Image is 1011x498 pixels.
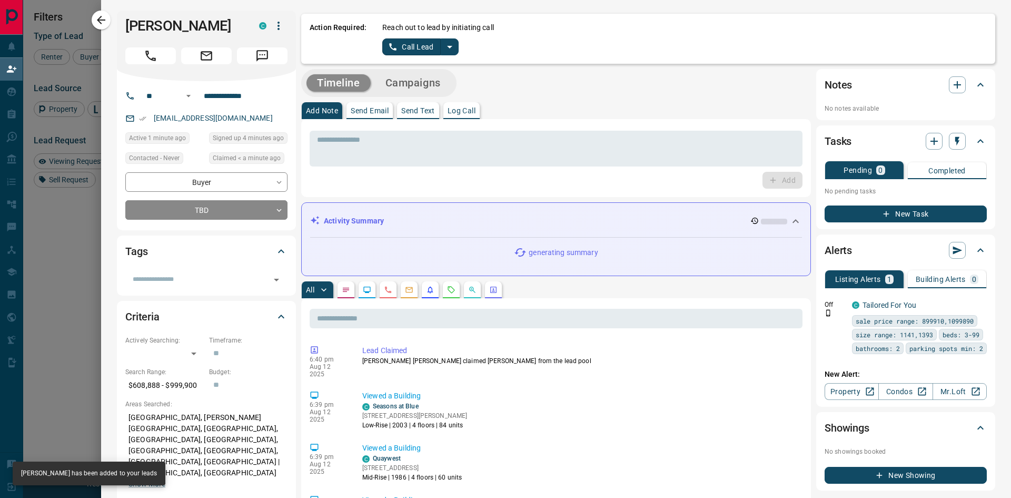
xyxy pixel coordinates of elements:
svg: Opportunities [468,286,477,294]
div: condos.ca [362,455,370,463]
div: Tasks [825,129,987,154]
div: condos.ca [259,22,266,30]
svg: Requests [447,286,455,294]
a: Quaywest [373,455,401,462]
p: Lead Claimed [362,345,798,356]
div: Tue Aug 12 2025 [209,152,288,167]
div: condos.ca [362,403,370,411]
span: Email [181,47,232,64]
p: generating summary [529,247,598,258]
button: New Task [825,206,987,222]
p: Action Required: [310,22,366,55]
div: Buyer [125,172,288,192]
button: Call Lead [382,38,441,55]
svg: Push Notification Only [825,309,832,317]
a: [EMAIL_ADDRESS][DOMAIN_NAME] [154,114,273,122]
span: Message [237,47,288,64]
p: Aug 12 2025 [310,363,346,378]
div: Criteria [125,304,288,329]
p: Actively Searching: [125,336,204,345]
a: Condos [878,383,933,400]
svg: Lead Browsing Activity [363,286,371,294]
p: Low-Rise | 2003 | 4 floors | 84 units [362,421,467,430]
p: Off [825,300,846,309]
span: Claimed < a minute ago [213,153,281,163]
p: Mid-Rise | 1986 | 4 floors | 60 units [362,473,462,482]
p: No notes available [825,104,987,113]
p: 6:40 pm [310,356,346,363]
span: Signed up 4 minutes ago [213,133,284,143]
h2: Showings [825,419,869,436]
button: Open [269,272,284,287]
p: No showings booked [825,447,987,456]
p: 6:39 pm [310,401,346,408]
p: Building Alerts [916,276,966,283]
div: Notes [825,72,987,97]
p: 0 [878,167,883,174]
div: [PERSON_NAME] has been added to your leads [21,465,157,482]
p: All [306,286,314,294]
h2: Alerts [825,242,852,259]
button: Open [182,90,195,102]
p: Budget: [209,367,288,377]
p: Viewed a Building [362,443,798,454]
p: $608,888 - $999,900 [125,377,204,394]
h2: Tasks [825,133,851,150]
p: 1 [887,276,891,283]
p: Log Call [448,107,475,114]
svg: Calls [384,286,392,294]
p: Viewed a Building [362,390,798,402]
p: Send Email [351,107,389,114]
h2: Notes [825,76,852,93]
span: Contacted - Never [129,153,180,163]
button: Timeline [306,74,371,92]
div: Tue Aug 12 2025 [125,132,204,147]
span: sale price range: 899910,1099890 [856,316,974,326]
svg: Emails [405,286,413,294]
button: Campaigns [375,74,451,92]
p: No pending tasks [825,183,987,199]
div: Tue Aug 12 2025 [209,132,288,147]
div: Alerts [825,238,987,263]
p: Reach out to lead by initiating call [382,22,494,33]
div: Activity Summary [310,211,802,231]
p: [GEOGRAPHIC_DATA], [PERSON_NAME][GEOGRAPHIC_DATA], [GEOGRAPHIC_DATA], [GEOGRAPHIC_DATA], [GEOGRAP... [125,409,288,493]
p: 6:39 pm [310,453,346,461]
p: Activity Summary [324,216,384,227]
span: beds: 3-99 [943,329,979,340]
span: Active 1 minute ago [129,133,186,143]
p: Areas Searched: [125,399,288,409]
p: Add Note [306,107,338,114]
a: Property [825,383,879,400]
p: New Alert: [825,369,987,380]
h1: [PERSON_NAME] [125,17,243,34]
h2: Criteria [125,308,160,325]
div: Tags [125,239,288,264]
p: 0 [972,276,976,283]
p: [STREET_ADDRESS][PERSON_NAME] [362,411,467,421]
svg: Listing Alerts [426,286,434,294]
div: split button [382,38,459,55]
div: TBD [125,200,288,220]
span: bathrooms: 2 [856,343,900,354]
svg: Notes [342,286,350,294]
p: Pending [844,167,872,174]
span: Call [125,47,176,64]
svg: Agent Actions [489,286,498,294]
a: Mr.Loft [933,383,987,400]
p: Search Range: [125,367,204,377]
p: Listing Alerts [835,276,881,283]
span: parking spots min: 2 [909,343,983,354]
div: Showings [825,415,987,441]
svg: Email Verified [139,115,146,122]
p: Completed [928,167,966,174]
p: Timeframe: [209,336,288,345]
p: [PERSON_NAME] [PERSON_NAME] claimed [PERSON_NAME] from the lead pool [362,356,798,366]
p: Send Text [401,107,435,114]
p: [STREET_ADDRESS] [362,463,462,473]
span: size range: 1141,1393 [856,329,933,340]
div: condos.ca [852,301,859,309]
p: Aug 12 2025 [310,461,346,475]
a: Seasons at Blue [373,403,419,410]
a: Tailored For You [863,301,916,309]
